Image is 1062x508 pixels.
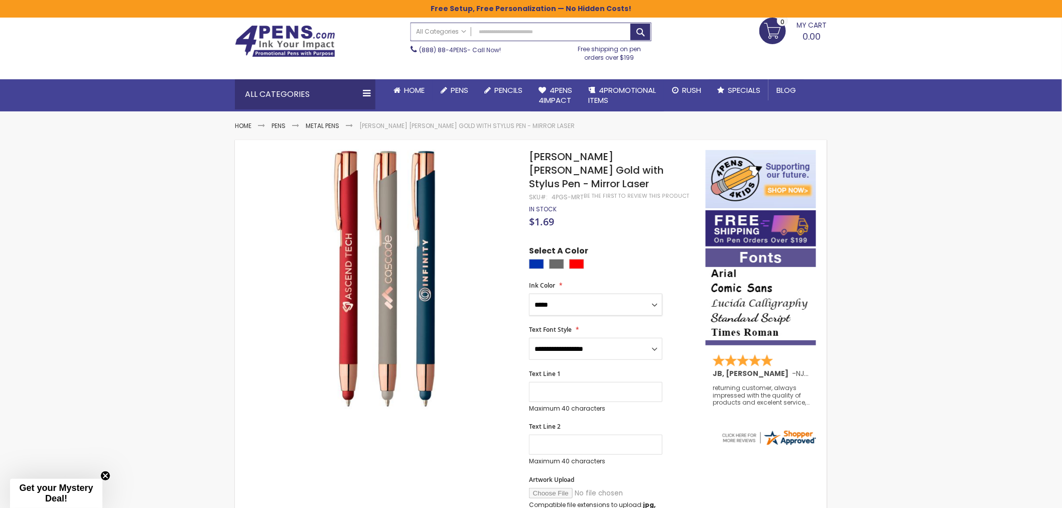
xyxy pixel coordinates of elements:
[494,85,522,95] span: Pencils
[792,368,879,378] span: - ,
[759,18,827,43] a: 0.00 0
[419,46,467,54] a: (888) 88-4PENS
[529,281,555,290] span: Ink Color
[721,440,817,449] a: 4pens.com certificate URL
[713,368,792,378] span: JB, [PERSON_NAME]
[235,121,251,130] a: Home
[768,79,804,101] a: Blog
[803,30,821,43] span: 0.00
[19,483,93,503] span: Get your Mystery Deal!
[530,79,580,112] a: 4Pens4impact
[721,429,817,447] img: 4pens.com widget logo
[588,85,656,105] span: 4PROMOTIONAL ITEMS
[529,215,554,228] span: $1.69
[529,205,557,213] span: In stock
[404,85,425,95] span: Home
[529,369,561,378] span: Text Line 1
[411,23,471,40] a: All Categories
[529,259,544,269] div: Blue
[709,79,768,101] a: Specials
[306,121,339,130] a: Metal Pens
[549,259,564,269] div: Grey
[979,481,1062,508] iframe: Google Customer Reviews
[568,41,652,61] div: Free shipping on pen orders over $199
[529,422,561,431] span: Text Line 2
[10,479,102,508] div: Get your Mystery Deal!Close teaser
[780,17,784,27] span: 0
[664,79,709,101] a: Rush
[776,85,796,95] span: Blog
[529,405,662,413] p: Maximum 40 characters
[100,471,110,481] button: Close teaser
[235,25,335,57] img: 4Pens Custom Pens and Promotional Products
[706,210,816,246] img: Free shipping on orders over $199
[419,46,501,54] span: - Call Now!
[552,193,584,201] div: 4PGS-MRT
[476,79,530,101] a: Pencils
[584,192,689,200] a: Be the first to review this product
[569,259,584,269] div: Red
[529,325,572,334] span: Text Font Style
[433,79,476,101] a: Pens
[359,122,575,130] li: [PERSON_NAME] [PERSON_NAME] Gold with Stylus Pen - Mirror Laser
[706,248,816,345] img: font-personalization-examples
[416,28,466,36] span: All Categories
[682,85,701,95] span: Rush
[529,475,574,484] span: Artwork Upload
[728,85,760,95] span: Specials
[706,150,816,208] img: 4pens 4 kids
[796,368,809,378] span: NJ
[529,245,588,259] span: Select A Color
[529,193,548,201] strong: SKU
[713,385,810,406] div: returning customer, always impressed with the quality of products and excelent service, will retu...
[529,150,663,191] span: [PERSON_NAME] [PERSON_NAME] Gold with Stylus Pen - Mirror Laser
[385,79,433,101] a: Home
[580,79,664,112] a: 4PROMOTIONALITEMS
[235,79,375,109] div: All Categories
[255,149,515,409] img: Crosby Softy Rose Gold with Stylus Pen - Mirror Laser
[272,121,286,130] a: Pens
[529,457,662,465] p: Maximum 40 characters
[451,85,468,95] span: Pens
[539,85,572,105] span: 4Pens 4impact
[529,205,557,213] div: Availability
